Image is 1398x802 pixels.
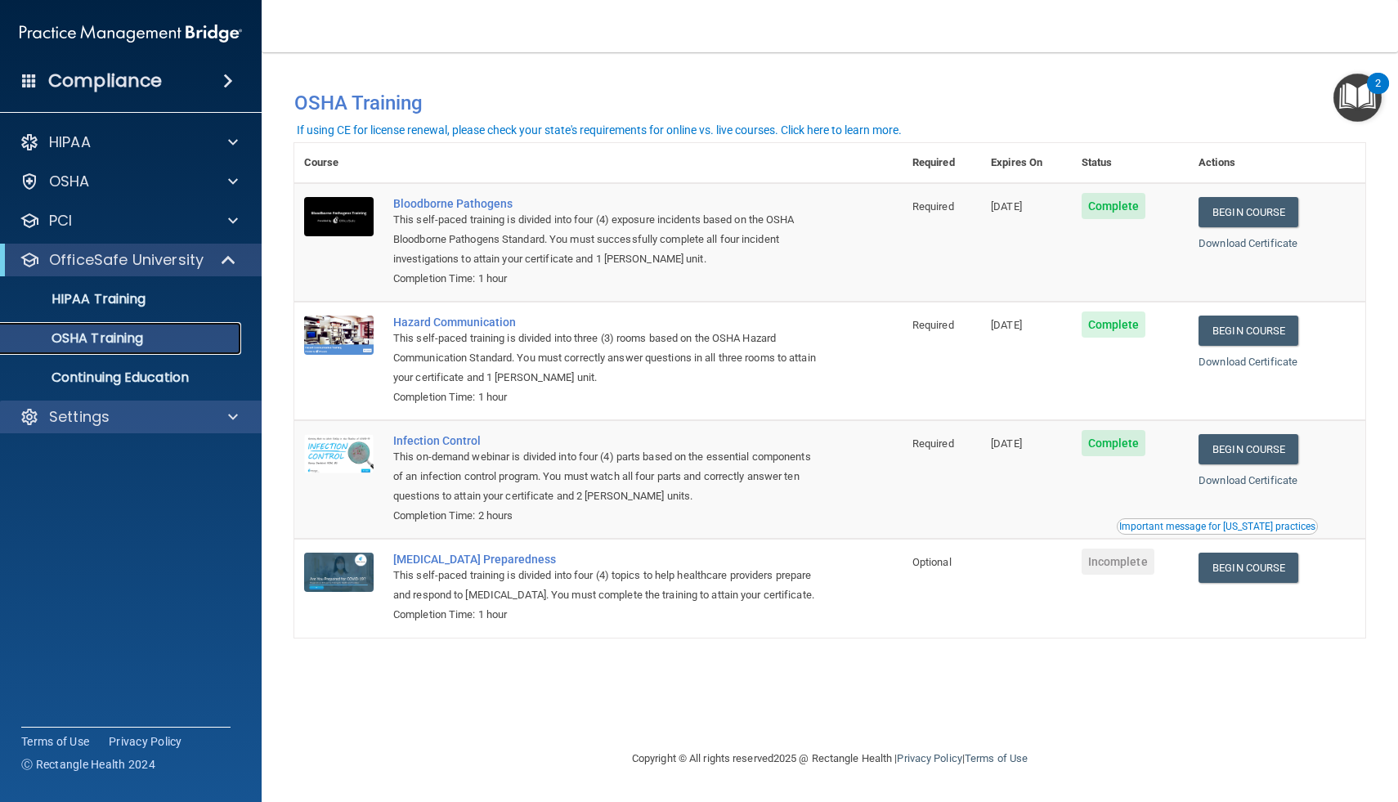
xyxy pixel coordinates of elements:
[991,437,1022,450] span: [DATE]
[49,407,110,427] p: Settings
[912,200,954,213] span: Required
[393,605,821,625] div: Completion Time: 1 hour
[393,197,821,210] a: Bloodborne Pathogens
[393,269,821,289] div: Completion Time: 1 hour
[393,210,821,269] div: This self-paced training is divided into four (4) exposure incidents based on the OSHA Bloodborne...
[49,250,204,270] p: OfficeSafe University
[1082,549,1154,575] span: Incomplete
[49,132,91,152] p: HIPAA
[897,752,961,764] a: Privacy Policy
[1117,518,1318,535] button: Read this if you are a dental practitioner in the state of CA
[393,447,821,506] div: This on-demand webinar is divided into four (4) parts based on the essential components of an inf...
[11,330,143,347] p: OSHA Training
[48,69,162,92] h4: Compliance
[297,124,902,136] div: If using CE for license renewal, please check your state's requirements for online vs. live cours...
[1189,143,1365,183] th: Actions
[981,143,1071,183] th: Expires On
[912,437,954,450] span: Required
[21,756,155,773] span: Ⓒ Rectangle Health 2024
[11,291,146,307] p: HIPAA Training
[11,370,234,386] p: Continuing Education
[49,172,90,191] p: OSHA
[1082,193,1146,219] span: Complete
[393,566,821,605] div: This self-paced training is divided into four (4) topics to help healthcare providers prepare and...
[20,132,238,152] a: HIPAA
[1333,74,1382,122] button: Open Resource Center, 2 new notifications
[294,92,1365,114] h4: OSHA Training
[393,434,821,447] a: Infection Control
[393,316,821,329] a: Hazard Communication
[1199,356,1297,368] a: Download Certificate
[20,250,237,270] a: OfficeSafe University
[21,733,89,750] a: Terms of Use
[49,211,72,231] p: PCI
[1199,434,1298,464] a: Begin Course
[1375,83,1381,105] div: 2
[991,200,1022,213] span: [DATE]
[912,556,952,568] span: Optional
[1082,311,1146,338] span: Complete
[393,553,821,566] a: [MEDICAL_DATA] Preparedness
[20,211,238,231] a: PCI
[20,17,242,50] img: PMB logo
[912,319,954,331] span: Required
[20,172,238,191] a: OSHA
[294,143,383,183] th: Course
[20,407,238,427] a: Settings
[991,319,1022,331] span: [DATE]
[1082,430,1146,456] span: Complete
[1199,197,1298,227] a: Begin Course
[393,388,821,407] div: Completion Time: 1 hour
[1072,143,1189,183] th: Status
[903,143,981,183] th: Required
[1199,474,1297,486] a: Download Certificate
[1119,522,1315,531] div: Important message for [US_STATE] practices
[1199,553,1298,583] a: Begin Course
[1199,237,1297,249] a: Download Certificate
[1199,316,1298,346] a: Begin Course
[109,733,182,750] a: Privacy Policy
[393,506,821,526] div: Completion Time: 2 hours
[294,122,904,138] button: If using CE for license renewal, please check your state's requirements for online vs. live cours...
[965,752,1028,764] a: Terms of Use
[393,329,821,388] div: This self-paced training is divided into three (3) rooms based on the OSHA Hazard Communication S...
[531,733,1128,785] div: Copyright © All rights reserved 2025 @ Rectangle Health | |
